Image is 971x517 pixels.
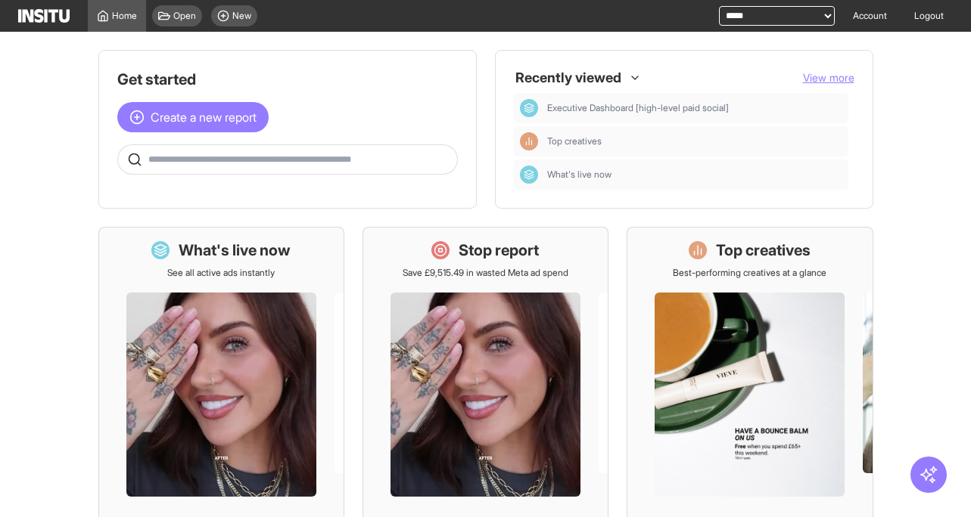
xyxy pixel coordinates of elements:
[179,240,291,261] h1: What's live now
[520,99,538,117] div: Dashboard
[803,71,854,84] span: View more
[716,240,811,261] h1: Top creatives
[520,166,538,184] div: Dashboard
[459,240,539,261] h1: Stop report
[151,108,257,126] span: Create a new report
[547,102,729,114] span: Executive Dashboard [high-level paid social]
[673,267,826,279] p: Best-performing creatives at a glance
[547,169,842,181] span: What's live now
[520,132,538,150] div: Insights
[547,135,602,147] span: Top creatives
[167,267,275,279] p: See all active ads instantly
[112,10,137,22] span: Home
[117,102,269,132] button: Create a new report
[547,169,612,181] span: What's live now
[173,10,196,22] span: Open
[403,267,568,279] p: Save £9,515.49 in wasted Meta ad spend
[547,102,842,114] span: Executive Dashboard [high-level paid social]
[803,70,854,85] button: View more
[547,135,842,147] span: Top creatives
[18,9,70,23] img: Logo
[232,10,251,22] span: New
[117,69,458,90] h1: Get started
